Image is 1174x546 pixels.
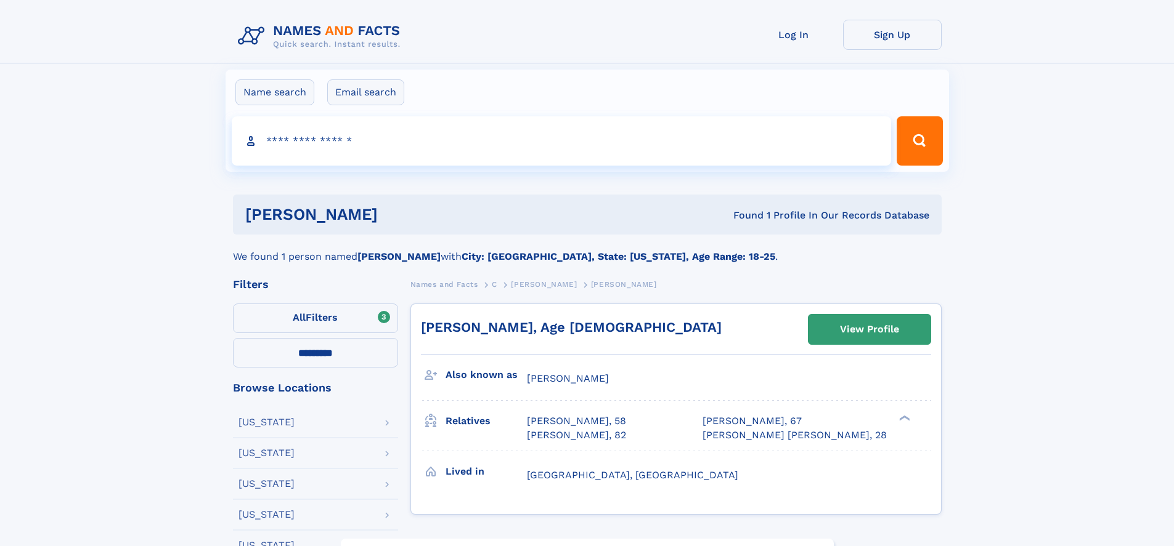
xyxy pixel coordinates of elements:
div: [US_STATE] [238,417,295,427]
a: [PERSON_NAME] [PERSON_NAME], 28 [703,428,887,442]
span: [PERSON_NAME] [591,280,657,289]
label: Name search [235,79,314,105]
div: ❯ [896,414,911,422]
div: We found 1 person named with . [233,235,942,264]
a: Names and Facts [410,276,478,292]
div: [US_STATE] [238,479,295,489]
span: [GEOGRAPHIC_DATA], [GEOGRAPHIC_DATA] [527,469,738,481]
h3: Also known as [446,364,527,385]
a: View Profile [809,315,931,344]
img: Logo Names and Facts [233,20,410,53]
div: [US_STATE] [238,510,295,520]
div: [US_STATE] [238,448,295,458]
div: Browse Locations [233,382,398,393]
a: [PERSON_NAME] [511,276,577,292]
a: C [492,276,497,292]
a: [PERSON_NAME], 82 [527,428,626,442]
button: Search Button [897,116,942,166]
b: [PERSON_NAME] [357,251,441,262]
a: [PERSON_NAME], 58 [527,414,626,428]
h1: [PERSON_NAME] [245,207,556,222]
label: Filters [233,303,398,333]
div: View Profile [840,315,899,343]
span: C [492,280,497,289]
input: search input [232,116,892,166]
div: Found 1 Profile In Our Records Database [555,209,929,222]
span: All [293,311,306,323]
a: Sign Up [843,20,942,50]
b: City: [GEOGRAPHIC_DATA], State: [US_STATE], Age Range: 18-25 [462,251,775,262]
h3: Relatives [446,411,527,432]
span: [PERSON_NAME] [511,280,577,289]
h3: Lived in [446,461,527,482]
div: Filters [233,279,398,290]
span: [PERSON_NAME] [527,372,609,384]
a: [PERSON_NAME], Age [DEMOGRAPHIC_DATA] [421,319,722,335]
label: Email search [327,79,404,105]
a: Log In [744,20,843,50]
a: [PERSON_NAME], 67 [703,414,802,428]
